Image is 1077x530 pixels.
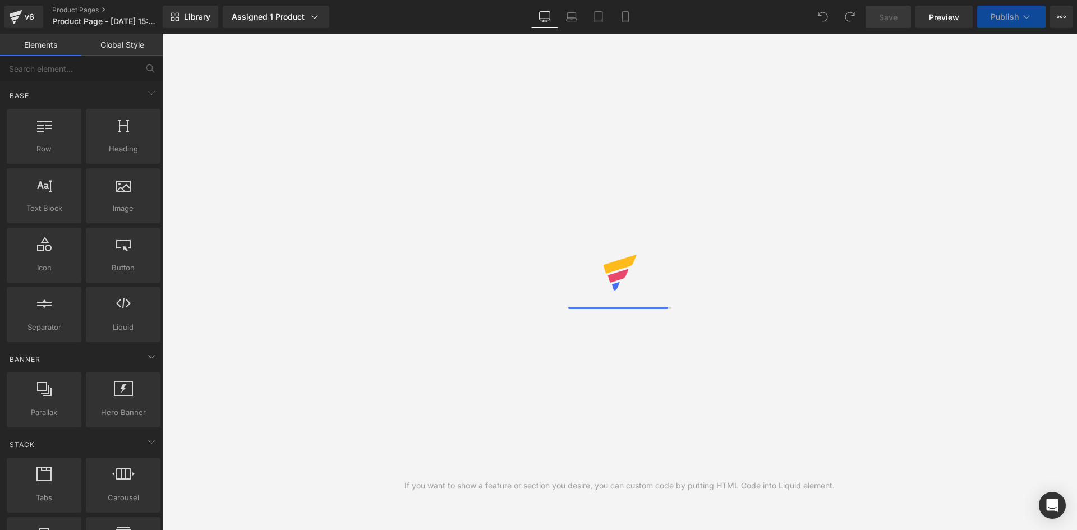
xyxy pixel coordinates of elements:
button: Undo [812,6,834,28]
a: New Library [163,6,218,28]
span: Base [8,90,30,101]
a: Desktop [531,6,558,28]
div: v6 [22,10,36,24]
span: Hero Banner [89,407,157,418]
span: Publish [991,12,1019,21]
span: Tabs [10,492,78,504]
a: Product Pages [52,6,181,15]
a: Preview [915,6,973,28]
button: More [1050,6,1073,28]
span: Image [89,202,157,214]
span: Parallax [10,407,78,418]
span: Banner [8,354,42,365]
span: Library [184,12,210,22]
span: Product Page - [DATE] 15:22:53 [52,17,160,26]
a: Laptop [558,6,585,28]
span: Separator [10,321,78,333]
span: Text Block [10,202,78,214]
span: Save [879,11,897,23]
div: If you want to show a feature or section you desire, you can custom code by putting HTML Code int... [404,480,835,492]
span: Icon [10,262,78,274]
span: Liquid [89,321,157,333]
span: Preview [929,11,959,23]
button: Redo [839,6,861,28]
a: Global Style [81,34,163,56]
button: Publish [977,6,1046,28]
a: v6 [4,6,43,28]
span: Heading [89,143,157,155]
span: Row [10,143,78,155]
div: Assigned 1 Product [232,11,320,22]
span: Stack [8,439,36,450]
a: Mobile [612,6,639,28]
span: Button [89,262,157,274]
span: Carousel [89,492,157,504]
div: Open Intercom Messenger [1039,492,1066,519]
a: Tablet [585,6,612,28]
